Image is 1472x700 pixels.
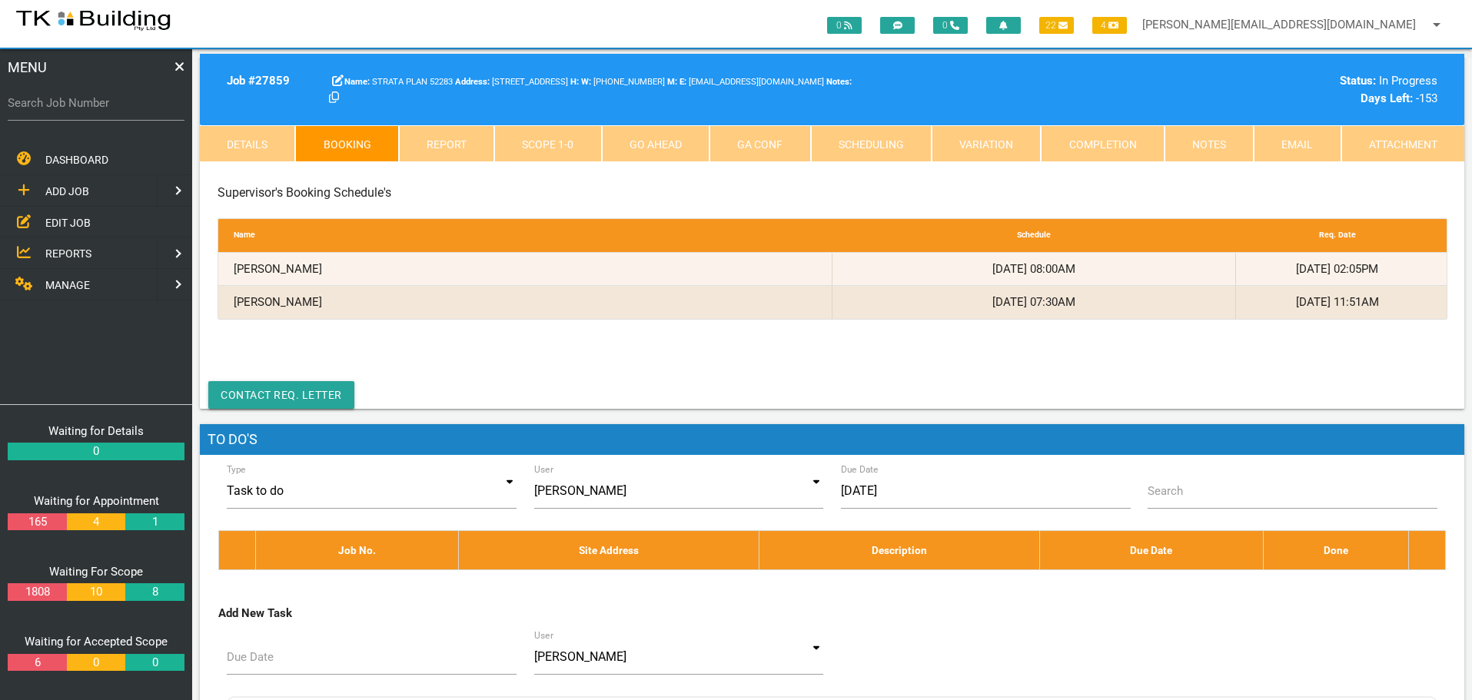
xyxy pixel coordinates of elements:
b: M: [667,77,677,87]
a: Notes [1165,125,1254,162]
a: Email [1254,125,1341,162]
b: E: [680,77,686,87]
a: GA Conf [709,125,810,162]
span: EDIT JOB [45,216,91,228]
a: Waiting for Accepted Scope [25,635,168,649]
a: Click here copy customer information. [329,91,339,105]
a: Go Ahead [602,125,709,162]
b: H: [570,77,579,87]
a: Attachment [1341,125,1464,162]
span: DASHBOARD [45,154,108,166]
th: Site Address [459,530,759,569]
span: 4 [1092,17,1127,34]
div: [DATE] 02:05PM [1236,253,1438,286]
a: 6 [8,654,66,672]
div: [DATE] 07:30AM [832,286,1237,319]
b: Status: [1340,74,1376,88]
div: Name [226,219,832,252]
span: [PHONE_NUMBER] [581,77,665,87]
a: 0 [8,443,184,460]
img: s3file [15,8,171,32]
span: ADD JOB [45,185,89,197]
th: Due Date [1040,530,1263,569]
div: [PERSON_NAME] [226,253,832,286]
div: [DATE] 11:51AM [1236,286,1438,319]
a: Scheduling [811,125,932,162]
label: Type [227,463,246,476]
a: Scope 1-0 [494,125,601,162]
span: 22 [1039,17,1074,34]
a: Contact Req. Letter [208,381,354,409]
b: Job # 27859 [227,74,290,88]
h1: To Do's [200,424,1464,455]
b: Days Left: [1361,91,1413,105]
a: 8 [125,583,184,601]
div: [PERSON_NAME] [226,286,832,319]
div: Schedule [832,219,1237,252]
a: 1 [125,513,184,531]
label: Due Date [841,463,879,476]
b: Notes: [826,77,852,87]
h3: Supervisor's Booking Schedule's [218,186,1447,200]
a: 4 [67,513,125,531]
a: 165 [8,513,66,531]
label: Search [1148,483,1183,500]
span: REPORTS [45,247,91,260]
div: [DATE] 08:00AM [832,253,1237,286]
span: Home Phone [570,77,581,87]
label: Search Job Number [8,95,184,112]
a: Waiting For Scope [49,565,143,579]
div: In Progress -153 [1148,72,1437,107]
b: W: [581,77,591,87]
b: Address: [455,77,490,87]
a: Details [200,125,295,162]
a: Completion [1041,125,1164,162]
span: 0 [827,17,862,34]
th: Description [759,530,1040,569]
label: Due Date [227,649,274,666]
b: Name: [344,77,370,87]
a: 0 [125,654,184,672]
span: [STREET_ADDRESS] [455,77,568,87]
span: [EMAIL_ADDRESS][DOMAIN_NAME] [680,77,824,87]
th: Job No. [256,530,459,569]
a: 1808 [8,583,66,601]
span: MANAGE [45,279,90,291]
a: Waiting for Appointment [34,494,159,508]
a: Report [399,125,494,162]
span: MENU [8,57,47,78]
a: Waiting for Details [48,424,144,438]
b: Add New Task [218,606,292,620]
label: User [534,629,553,642]
th: Done [1263,530,1408,569]
div: Req. Date [1236,219,1438,252]
a: 10 [67,583,125,601]
span: 0 [933,17,968,34]
span: STRATA PLAN 52283 [344,77,453,87]
a: Variation [932,125,1041,162]
label: User [534,463,553,476]
a: Booking [295,125,398,162]
a: 0 [67,654,125,672]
